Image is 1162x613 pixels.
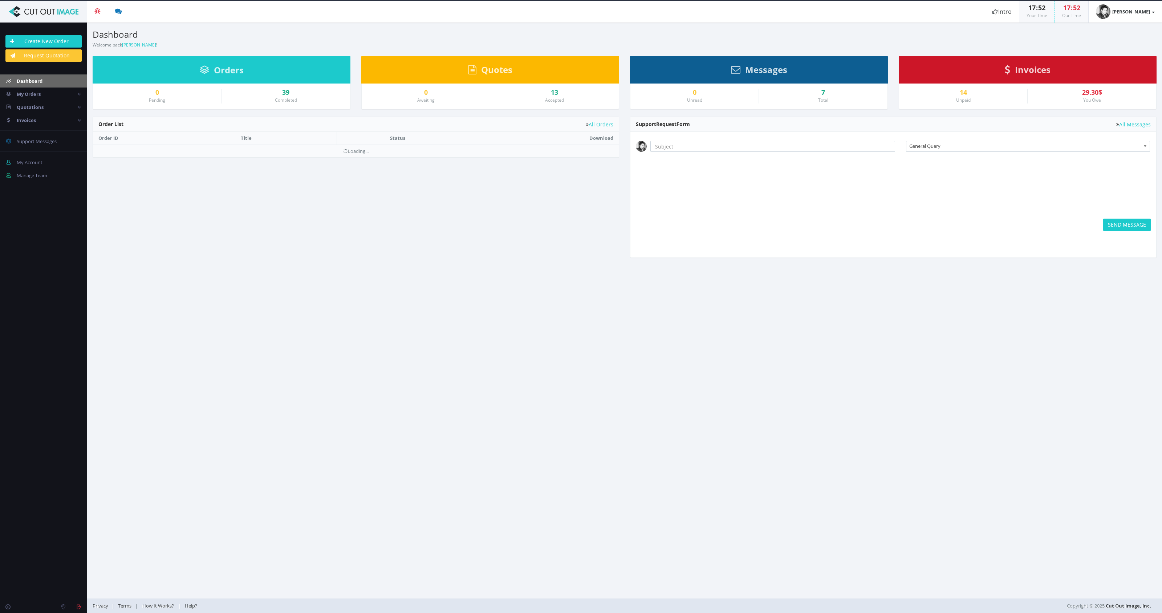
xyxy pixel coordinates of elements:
span: Support Messages [17,138,57,145]
span: My Orders [17,91,41,97]
a: 14 [905,89,1022,96]
div: 7 [764,89,882,96]
th: Order ID [93,132,235,145]
a: [PERSON_NAME] [122,42,156,48]
td: Loading... [93,145,619,157]
span: Manage Team [17,172,47,179]
div: 29.30$ [1033,89,1151,96]
a: Orders [200,68,244,75]
a: 0 [367,89,484,96]
th: Download [458,132,619,145]
small: Total [818,97,828,103]
span: Request [656,121,677,127]
th: Title [235,132,337,145]
a: Quotes [468,68,512,74]
span: Order List [98,121,123,127]
span: General Query [909,141,1140,151]
button: SEND MESSAGE [1103,219,1151,231]
span: Messages [745,64,787,76]
span: Invoices [1015,64,1051,76]
a: Intro [985,1,1019,23]
div: | | | [93,598,802,613]
a: Cut Out Image, Inc. [1106,602,1151,609]
small: Your Time [1027,12,1047,19]
span: 17 [1063,3,1070,12]
a: Create New Order [5,35,82,48]
span: How It Works? [142,602,174,609]
input: Subject [650,141,895,152]
span: Quotations [17,104,44,110]
a: Terms [114,602,135,609]
span: : [1070,3,1073,12]
small: Unread [687,97,702,103]
a: Invoices [1005,68,1051,74]
span: Dashboard [17,78,42,84]
img: timthumb.php [636,141,647,152]
a: 0 [636,89,753,96]
a: [PERSON_NAME] [1089,1,1162,23]
small: You Owe [1083,97,1101,103]
th: Status [337,132,458,145]
a: 0 [98,89,216,96]
small: Unpaid [956,97,971,103]
img: Cut Out Image [5,6,82,17]
a: Messages [731,68,787,74]
small: Welcome back ! [93,42,157,48]
small: Awaiting [417,97,435,103]
a: 39 [227,89,345,96]
small: Pending [149,97,165,103]
small: Accepted [545,97,564,103]
a: Privacy [93,602,112,609]
a: All Messages [1116,122,1151,127]
span: My Account [17,159,42,166]
strong: [PERSON_NAME] [1112,8,1150,15]
a: 13 [496,89,613,96]
a: How It Works? [138,602,179,609]
img: timthumb.php [1096,4,1110,19]
span: 17 [1028,3,1036,12]
small: Our Time [1062,12,1081,19]
span: 52 [1038,3,1045,12]
span: 52 [1073,3,1080,12]
span: Invoices [17,117,36,123]
a: All Orders [586,122,613,127]
span: Quotes [481,64,512,76]
a: Help? [181,602,201,609]
span: Copyright © 2025, [1067,602,1151,609]
small: Completed [275,97,297,103]
span: Support Form [636,121,690,127]
h3: Dashboard [93,30,619,39]
span: Orders [214,64,244,76]
span: : [1036,3,1038,12]
a: Request Quotation [5,49,82,62]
